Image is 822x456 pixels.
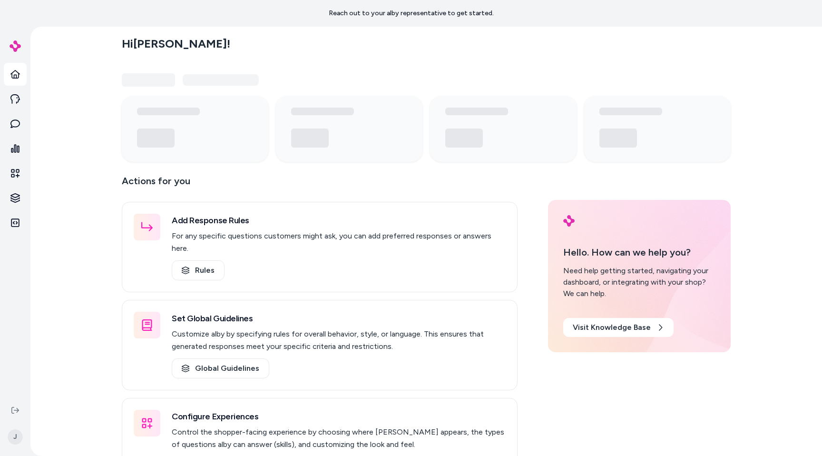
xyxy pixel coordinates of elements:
[172,328,506,353] p: Customize alby by specifying rules for overall behavior, style, or language. This ensures that ge...
[172,426,506,451] p: Control the shopper-facing experience by choosing where [PERSON_NAME] appears, the types of quest...
[329,9,494,18] p: Reach out to your alby representative to get started.
[122,173,518,196] p: Actions for you
[6,422,25,452] button: J
[563,245,715,259] p: Hello. How can we help you?
[8,429,23,445] span: J
[172,410,506,423] h3: Configure Experiences
[172,214,506,227] h3: Add Response Rules
[563,265,715,299] div: Need help getting started, navigating your dashboard, or integrating with your shop? We can help.
[172,312,506,325] h3: Set Global Guidelines
[172,230,506,255] p: For any specific questions customers might ask, you can add preferred responses or answers here.
[172,260,225,280] a: Rules
[563,318,674,337] a: Visit Knowledge Base
[172,358,269,378] a: Global Guidelines
[563,215,575,227] img: alby Logo
[10,40,21,52] img: alby Logo
[122,37,230,51] h2: Hi [PERSON_NAME] !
